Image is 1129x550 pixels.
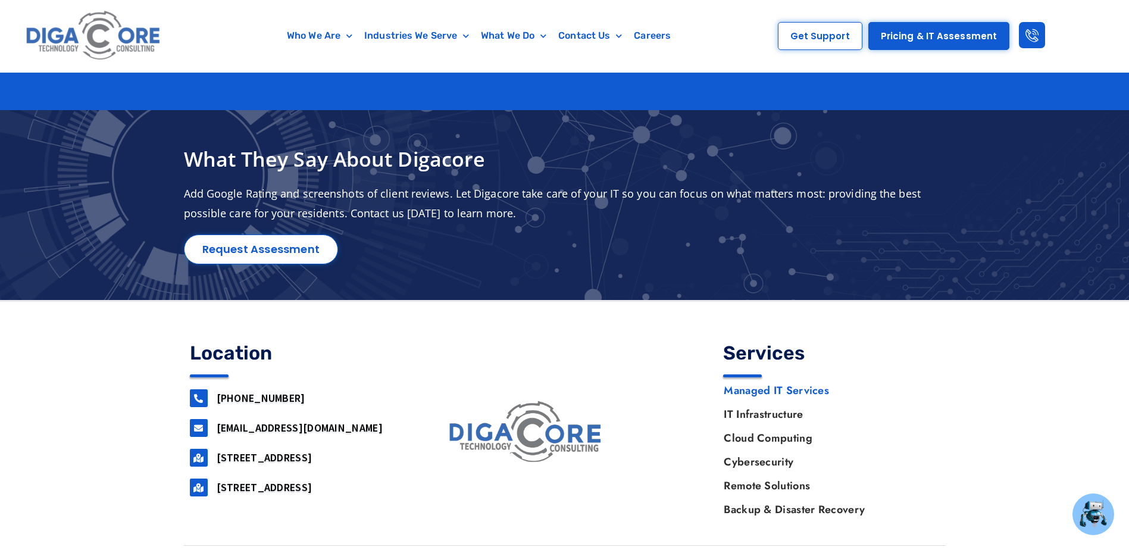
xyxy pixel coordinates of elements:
h4: What They Say About Digacore [184,146,934,172]
a: What We Do [475,22,552,49]
a: Backup & Disaster Recovery [712,498,939,521]
a: Remote Solutions [712,474,939,498]
a: Industries We Serve [358,22,475,49]
a: [PHONE_NUMBER] [217,391,305,405]
img: Digacore logo 1 [23,6,165,66]
a: Pricing & IT Assessment [868,22,1009,50]
img: digacore logo [445,396,608,468]
a: support@digacore.com [190,419,208,437]
span: Get Support [790,32,850,40]
a: Careers [628,22,677,49]
a: 732-646-5725 [190,389,208,407]
a: Cloud Computing [712,426,939,450]
a: Request Assessment [184,235,339,264]
a: Contact Us [552,22,628,49]
a: 160 airport road, Suite 201, Lakewood, NJ, 08701 [190,449,208,467]
h4: Location [190,343,406,362]
nav: Menu [712,379,939,521]
a: [STREET_ADDRESS] [217,480,312,494]
p: Add Google Rating and screenshots of client reviews. Let Digacore take care of your IT so you can... [184,184,934,223]
a: [EMAIL_ADDRESS][DOMAIN_NAME] [217,421,383,435]
h4: Services [723,343,940,362]
a: Get Support [778,22,862,50]
a: IT Infrastructure [712,402,939,426]
nav: Menu [222,22,736,49]
a: Cybersecurity [712,450,939,474]
a: Managed IT Services [712,379,939,402]
a: 2917 Penn Forest Blvd, Roanoke, VA 24018 [190,479,208,496]
span: Pricing & IT Assessment [881,32,997,40]
a: Who We Are [281,22,358,49]
a: [STREET_ADDRESS] [217,451,312,464]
